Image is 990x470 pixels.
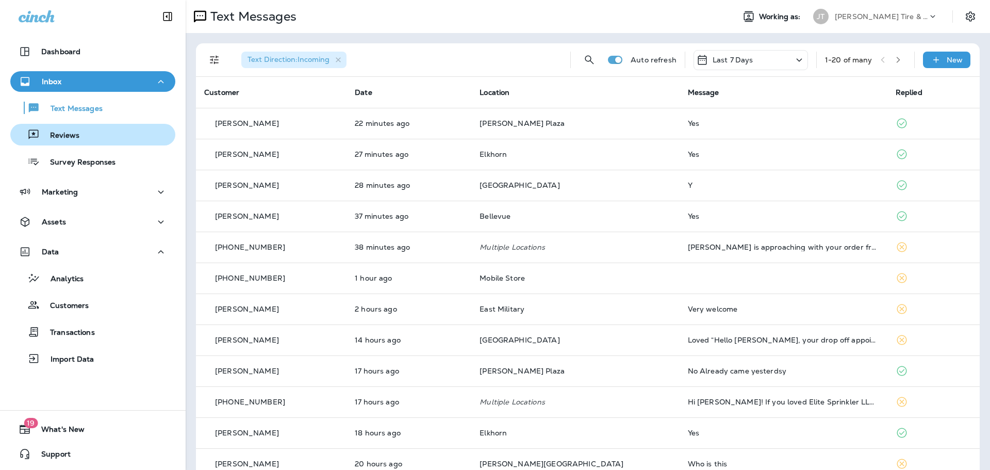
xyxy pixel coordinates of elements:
[835,12,928,21] p: [PERSON_NAME] Tire & Auto
[688,367,879,375] div: No Already came yesterdsy
[41,47,80,56] p: Dashboard
[10,71,175,92] button: Inbox
[688,305,879,313] div: Very welcome
[215,336,279,344] p: [PERSON_NAME]
[40,301,89,311] p: Customers
[204,88,239,97] span: Customer
[480,150,507,159] span: Elkhorn
[215,460,279,468] p: [PERSON_NAME]
[688,150,879,158] div: Yes
[480,366,565,376] span: [PERSON_NAME] Plaza
[813,9,829,24] div: JT
[24,418,38,428] span: 19
[10,97,175,119] button: Text Messages
[10,124,175,145] button: Reviews
[480,212,510,221] span: Bellevue
[355,119,463,127] p: Aug 28, 2025 09:23 AM
[688,181,879,189] div: Y
[40,131,79,141] p: Reviews
[355,305,463,313] p: Aug 28, 2025 07:30 AM
[355,398,463,406] p: Aug 27, 2025 03:55 PM
[10,212,175,232] button: Assets
[215,181,279,189] p: [PERSON_NAME]
[42,248,59,256] p: Data
[10,321,175,343] button: Transactions
[40,355,94,365] p: Import Data
[31,425,85,437] span: What's New
[40,104,103,114] p: Text Messages
[480,428,507,437] span: Elkhorn
[355,460,463,468] p: Aug 27, 2025 01:24 PM
[688,336,879,344] div: Loved “Hello Chris, your drop off appointment at Jensen Tire & Auto is tomorrow. Reschedule? Call...
[355,150,463,158] p: Aug 28, 2025 09:18 AM
[10,267,175,289] button: Analytics
[215,398,285,406] p: [PHONE_NUMBER]
[688,88,719,97] span: Message
[688,460,879,468] div: Who is this
[215,305,279,313] p: [PERSON_NAME]
[10,419,175,440] button: 19What's New
[355,429,463,437] p: Aug 27, 2025 03:06 PM
[153,6,182,27] button: Collapse Sidebar
[631,56,676,64] p: Auto refresh
[355,212,463,220] p: Aug 28, 2025 09:08 AM
[579,50,600,70] button: Search Messages
[825,56,872,64] div: 1 - 20 of many
[480,304,524,314] span: East Military
[10,151,175,172] button: Survey Responses
[480,119,565,128] span: [PERSON_NAME] Plaza
[10,348,175,369] button: Import Data
[42,188,78,196] p: Marketing
[10,444,175,464] button: Support
[688,398,879,406] div: Hi BOB! If you loved Elite Sprinkler LLC would you mind leaving us a review? If not 100% satisfie...
[10,241,175,262] button: Data
[480,88,509,97] span: Location
[215,150,279,158] p: [PERSON_NAME]
[480,273,525,283] span: Mobile Store
[247,55,329,64] span: Text Direction : Incoming
[215,119,279,127] p: [PERSON_NAME]
[759,12,803,21] span: Working as:
[40,328,95,338] p: Transactions
[355,181,463,189] p: Aug 28, 2025 09:18 AM
[31,450,71,462] span: Support
[355,274,463,282] p: Aug 28, 2025 08:28 AM
[241,52,346,68] div: Text Direction:Incoming
[961,7,980,26] button: Settings
[355,336,463,344] p: Aug 27, 2025 07:13 PM
[10,41,175,62] button: Dashboard
[480,243,671,251] p: Multiple Locations
[215,243,285,251] p: [PHONE_NUMBER]
[10,294,175,316] button: Customers
[688,212,879,220] div: Yes
[480,398,671,406] p: Multiple Locations
[688,429,879,437] div: Yes
[480,335,559,345] span: [GEOGRAPHIC_DATA]
[215,212,279,220] p: [PERSON_NAME]
[40,158,115,168] p: Survey Responses
[215,274,285,282] p: [PHONE_NUMBER]
[947,56,963,64] p: New
[896,88,922,97] span: Replied
[480,181,559,190] span: [GEOGRAPHIC_DATA]
[688,119,879,127] div: Yes
[713,56,753,64] p: Last 7 Days
[215,429,279,437] p: [PERSON_NAME]
[355,88,372,97] span: Date
[42,77,61,86] p: Inbox
[688,243,879,251] div: Miguel is approaching with your order from 1-800 Radiator. Your Dasher will hand the order to you.
[42,218,66,226] p: Assets
[215,367,279,375] p: [PERSON_NAME]
[355,243,463,251] p: Aug 28, 2025 09:08 AM
[355,367,463,375] p: Aug 27, 2025 04:00 PM
[40,274,84,284] p: Analytics
[480,459,623,468] span: [PERSON_NAME][GEOGRAPHIC_DATA]
[206,9,296,24] p: Text Messages
[204,50,225,70] button: Filters
[10,182,175,202] button: Marketing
